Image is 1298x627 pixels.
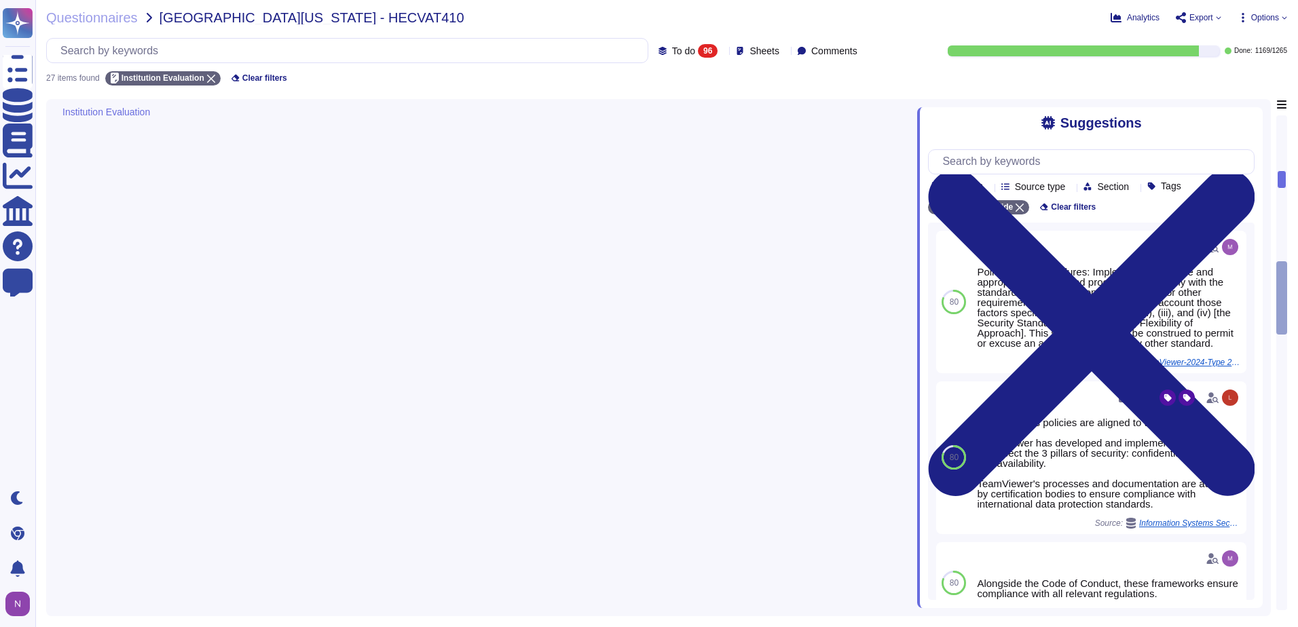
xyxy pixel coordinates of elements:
[1255,47,1287,54] span: 1169 / 1265
[3,589,39,619] button: user
[1127,14,1160,22] span: Analytics
[950,298,959,306] span: 80
[5,592,30,616] img: user
[1251,14,1279,22] span: Options
[54,39,648,62] input: Search by keywords
[46,74,100,82] div: 27 items found
[242,74,287,82] span: Clear filters
[46,11,138,24] span: Questionnaires
[62,107,150,117] span: Institution Evaluation
[811,46,857,56] span: Comments
[1111,12,1160,23] button: Analytics
[698,44,718,58] div: 96
[160,11,464,24] span: [GEOGRAPHIC_DATA][US_STATE] - HECVAT410
[950,579,959,587] span: 80
[1222,389,1238,406] img: user
[1234,47,1253,54] span: Done:
[1189,14,1213,22] span: Export
[950,453,959,461] span: 80
[935,150,1254,174] input: Search by keywords
[1222,239,1238,255] img: user
[672,46,695,56] span: To do
[1222,550,1238,567] img: user
[977,578,1241,598] div: Alongside the Code of Conduct, these frameworks ensure compliance with all relevant regulations.
[122,74,204,82] span: Institution Evaluation
[749,46,779,56] span: Sheets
